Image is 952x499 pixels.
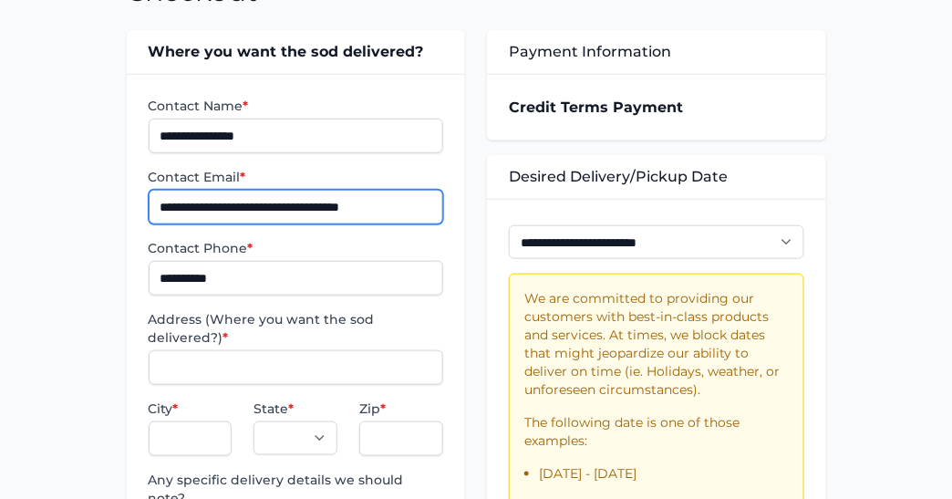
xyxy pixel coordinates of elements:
[487,30,826,74] div: Payment Information
[539,464,789,483] li: [DATE] - [DATE]
[524,289,789,399] p: We are committed to providing our customers with best-in-class products and services. At times, w...
[149,239,444,257] label: Contact Phone
[254,400,337,418] label: State
[149,310,444,347] label: Address (Where you want the sod delivered?)
[359,400,443,418] label: Zip
[149,97,444,115] label: Contact Name
[127,30,466,74] div: Where you want the sod delivered?
[524,413,789,450] p: The following date is one of those examples:
[509,99,683,116] strong: Credit Terms Payment
[149,168,444,186] label: Contact Email
[149,400,233,418] label: City
[487,155,826,199] div: Desired Delivery/Pickup Date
